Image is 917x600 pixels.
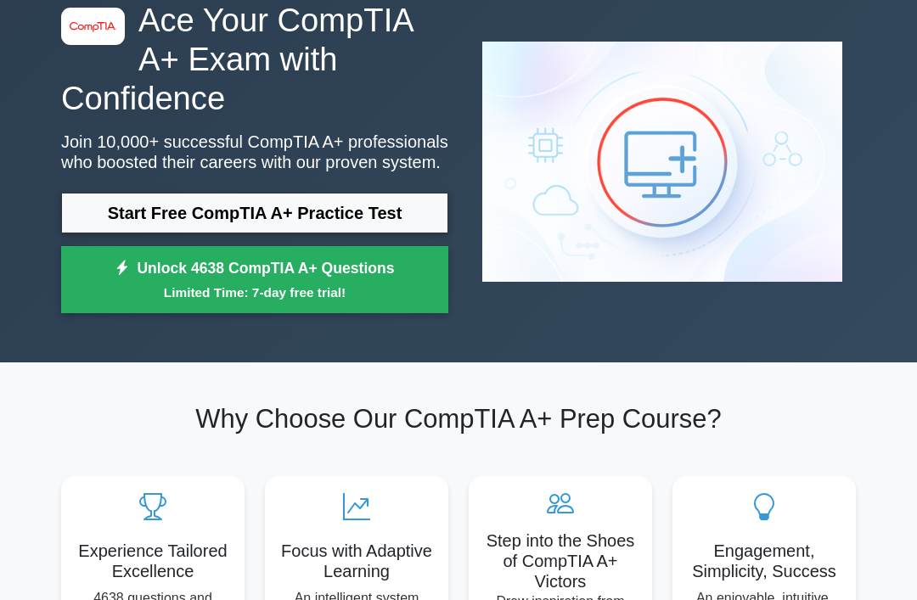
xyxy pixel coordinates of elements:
[482,530,639,592] h5: Step into the Shoes of CompTIA A+ Victors
[82,283,427,302] small: Limited Time: 7-day free trial!
[61,193,448,233] a: Start Free CompTIA A+ Practice Test
[278,541,435,581] h5: Focus with Adaptive Learning
[61,132,448,172] p: Join 10,000+ successful CompTIA A+ professionals who boosted their careers with our proven system.
[469,28,856,295] img: CompTIA A+ Preview
[61,1,448,118] h1: Ace Your CompTIA A+ Exam with Confidence
[61,246,448,314] a: Unlock 4638 CompTIA A+ QuestionsLimited Time: 7-day free trial!
[686,541,842,581] h5: Engagement, Simplicity, Success
[75,541,231,581] h5: Experience Tailored Excellence
[61,403,856,435] h2: Why Choose Our CompTIA A+ Prep Course?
